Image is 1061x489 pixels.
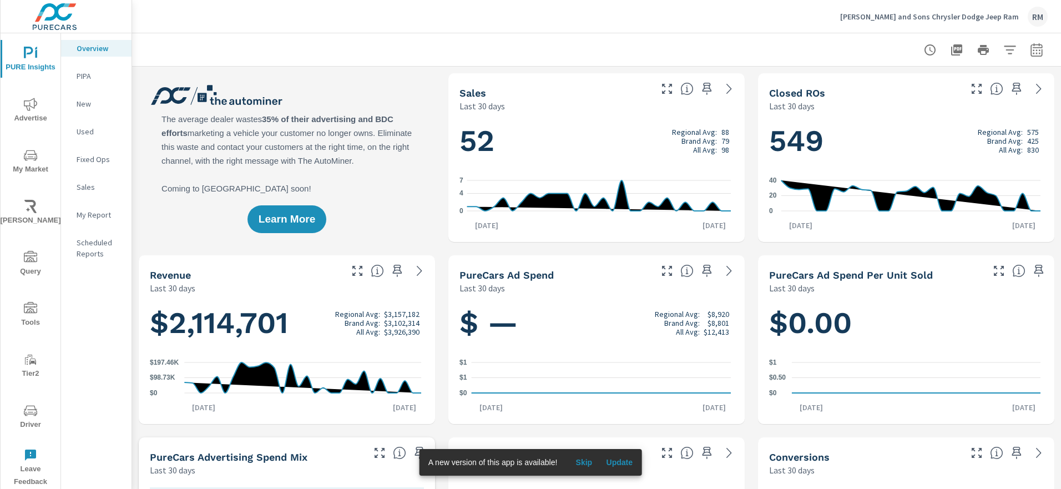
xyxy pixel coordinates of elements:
[150,281,195,295] p: Last 30 days
[698,444,716,462] span: Save this to your personalized report
[77,237,123,259] p: Scheduled Reports
[150,304,424,342] h1: $2,114,701
[393,446,406,460] span: This table looks at how you compare to the amount of budget you spend per channel as opposed to y...
[968,444,986,462] button: Make Fullscreen
[4,353,57,380] span: Tier2
[61,123,132,140] div: Used
[769,451,830,463] h5: Conversions
[1030,262,1048,280] span: Save this to your personalized report
[384,310,420,319] p: $3,157,182
[695,220,734,231] p: [DATE]
[4,98,57,125] span: Advertise
[769,281,815,295] p: Last 30 days
[459,304,734,342] h1: $ —
[150,451,307,463] h5: PureCars Advertising Spend Mix
[61,68,132,84] div: PIPA
[411,444,428,462] span: Save this to your personalized report
[681,137,717,145] p: Brand Avg:
[459,389,467,397] text: $0
[459,374,467,382] text: $1
[61,40,132,57] div: Overview
[459,281,505,295] p: Last 30 days
[4,251,57,278] span: Query
[472,402,511,413] p: [DATE]
[978,128,1023,137] p: Regional Avg:
[720,80,738,98] a: See more details in report
[769,122,1043,160] h1: 549
[150,269,191,281] h5: Revenue
[459,359,467,366] text: $1
[385,402,424,413] p: [DATE]
[972,39,994,61] button: Print Report
[968,80,986,98] button: Make Fullscreen
[77,43,123,54] p: Overview
[335,310,380,319] p: Regional Avg:
[769,192,777,200] text: 20
[77,126,123,137] p: Used
[664,319,700,327] p: Brand Avg:
[4,47,57,74] span: PURE Insights
[676,327,700,336] p: All Avg:
[695,402,734,413] p: [DATE]
[411,262,428,280] a: See more details in report
[570,457,597,467] span: Skip
[1004,402,1043,413] p: [DATE]
[150,389,158,397] text: $0
[184,402,223,413] p: [DATE]
[1025,39,1048,61] button: Select Date Range
[356,327,380,336] p: All Avg:
[428,458,558,467] span: A new version of this app is available!
[77,182,123,193] p: Sales
[77,209,123,220] p: My Report
[4,302,57,329] span: Tools
[990,82,1003,95] span: Number of Repair Orders Closed by the selected dealership group over the selected time range. [So...
[4,404,57,431] span: Driver
[769,177,777,184] text: 40
[467,220,506,231] p: [DATE]
[1004,220,1043,231] p: [DATE]
[77,98,123,109] p: New
[658,444,676,462] button: Make Fullscreen
[348,262,366,280] button: Make Fullscreen
[1008,444,1025,462] span: Save this to your personalized report
[1030,444,1048,462] a: See more details in report
[371,444,388,462] button: Make Fullscreen
[769,463,815,477] p: Last 30 days
[1027,128,1039,137] p: 575
[1028,7,1048,27] div: RM
[658,262,676,280] button: Make Fullscreen
[946,39,968,61] button: "Export Report to PDF"
[987,137,1023,145] p: Brand Avg:
[384,327,420,336] p: $3,926,390
[680,446,694,460] span: A rolling 30 day total of daily Shoppers on the dealership website, averaged over the selected da...
[566,453,602,471] button: Skip
[769,207,773,215] text: 0
[259,214,315,224] span: Learn More
[4,448,57,488] span: Leave Feedback
[4,200,57,227] span: [PERSON_NAME]
[602,453,637,471] button: Update
[459,177,463,184] text: 7
[999,145,1023,154] p: All Avg:
[721,137,729,145] p: 79
[459,207,463,215] text: 0
[769,87,825,99] h5: Closed ROs
[61,206,132,223] div: My Report
[247,205,326,233] button: Learn More
[606,457,633,467] span: Update
[769,99,815,113] p: Last 30 days
[150,359,179,366] text: $197.46K
[345,319,380,327] p: Brand Avg:
[4,149,57,176] span: My Market
[459,122,734,160] h1: 52
[77,70,123,82] p: PIPA
[459,99,505,113] p: Last 30 days
[150,463,195,477] p: Last 30 days
[781,220,820,231] p: [DATE]
[150,374,175,382] text: $98.73K
[680,264,694,278] span: Total cost of media for all PureCars channels for the selected dealership group over the selected...
[698,80,716,98] span: Save this to your personalized report
[769,359,777,366] text: $1
[1030,80,1048,98] a: See more details in report
[769,389,777,397] text: $0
